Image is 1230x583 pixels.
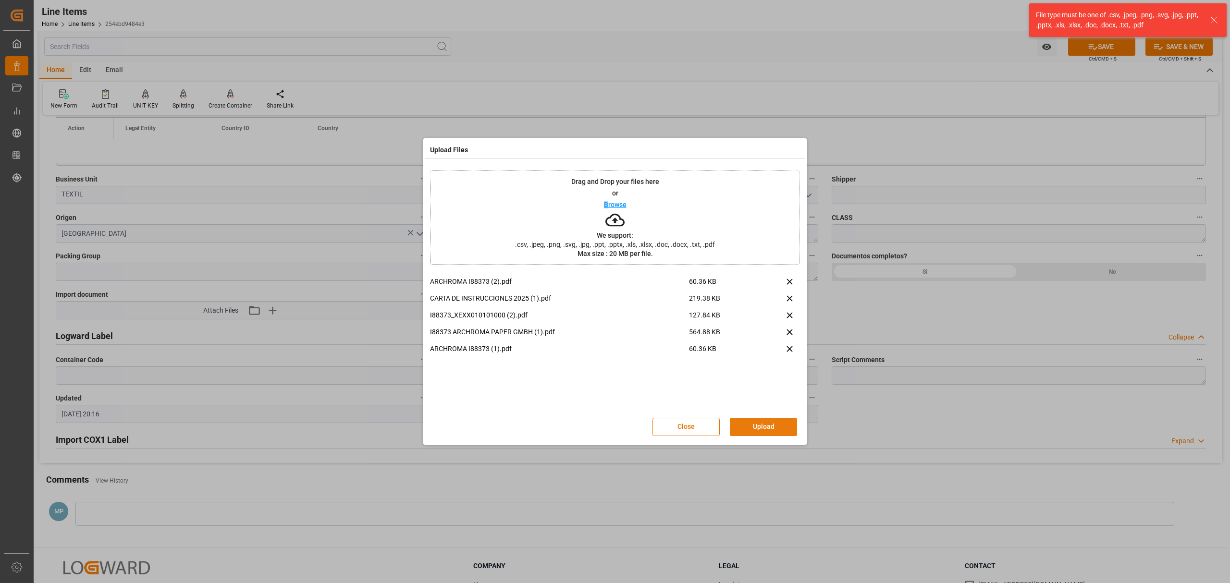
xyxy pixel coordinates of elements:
p: Browse [604,201,627,208]
div: Drag and Drop your files hereorBrowseWe support:.csv, .jpeg, .png, .svg, .jpg, .ppt, .pptx, .xls,... [430,170,800,265]
button: Close [652,418,720,436]
span: 219.38 KB [689,293,754,310]
p: or [612,190,618,196]
p: ARCHROMA I88373 (1).pdf [430,344,689,354]
span: 60.36 KB [689,344,754,361]
p: We support: [597,232,633,239]
p: Drag and Drop your files here [571,178,659,185]
p: CARTA DE INSTRUCCIONES 2025 (1).pdf [430,293,689,304]
span: 127.84 KB [689,310,754,327]
p: Max size : 20 MB per file. [578,250,653,257]
h4: Upload Files [430,145,468,155]
button: Upload [730,418,797,436]
p: I88373_XEXX010101000 (2).pdf [430,310,689,320]
span: .csv, .jpeg, .png, .svg, .jpg, .ppt, .pptx, .xls, .xlsx, .doc, .docx, .txt, .pdf [509,241,721,248]
p: ARCHROMA I88373 (2).pdf [430,277,689,287]
div: File type must be one of .csv, .jpeg, .png, .svg, .jpg, .ppt, .pptx, .xls, .xlsx, .doc, .docx, .t... [1036,10,1201,30]
span: 60.36 KB [689,277,754,293]
span: 564.88 KB [689,327,754,344]
p: I88373 ARCHROMA PAPER GMBH (1).pdf [430,327,689,337]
